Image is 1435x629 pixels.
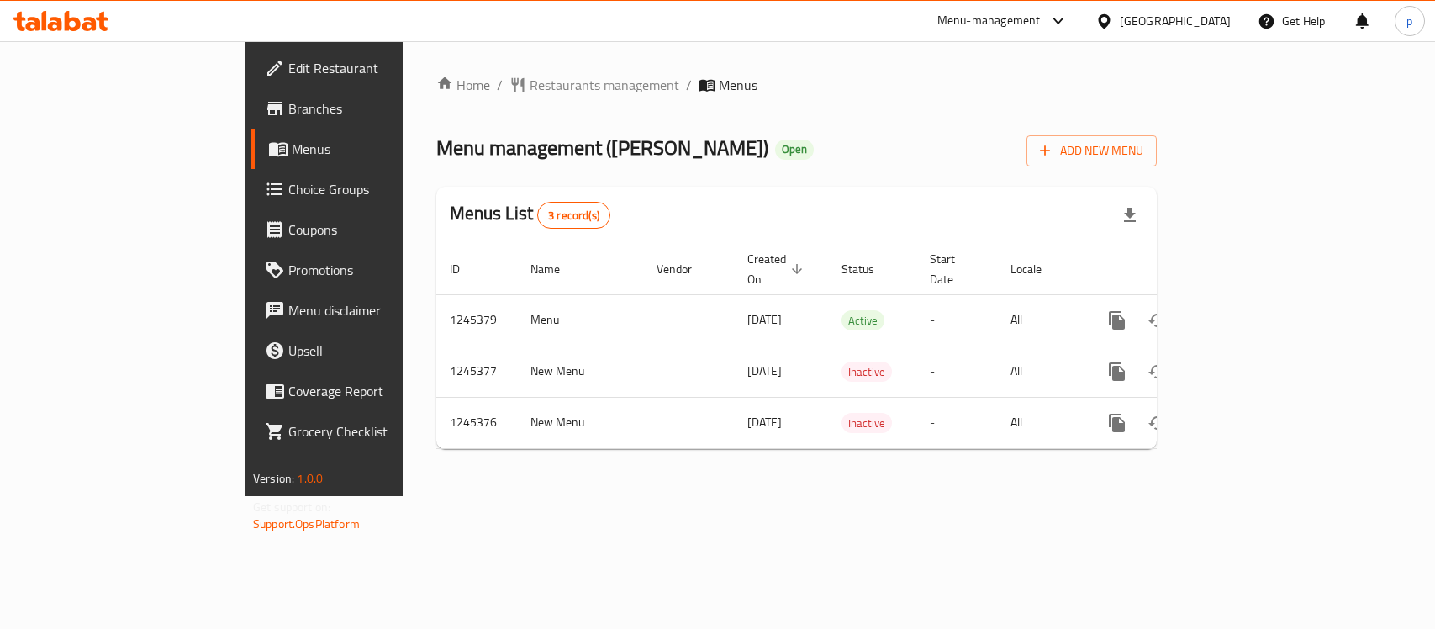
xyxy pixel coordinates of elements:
td: Menu [517,294,643,346]
a: Menus [251,129,484,169]
span: Menu disclaimer [288,300,471,320]
td: New Menu [517,397,643,448]
a: Upsell [251,330,484,371]
span: Version: [253,468,294,489]
span: Name [530,259,582,279]
a: Coupons [251,209,484,250]
li: / [686,75,692,95]
button: Change Status [1137,403,1178,443]
span: Edit Restaurant [288,58,471,78]
span: [DATE] [747,309,782,330]
a: Choice Groups [251,169,484,209]
span: Menu management ( [PERSON_NAME] ) [436,129,768,166]
td: - [916,397,997,448]
span: Status [841,259,896,279]
button: Add New Menu [1026,135,1157,166]
div: Open [775,140,814,160]
span: p [1406,12,1412,30]
nav: breadcrumb [436,75,1157,95]
button: more [1097,351,1137,392]
span: Choice Groups [288,179,471,199]
span: Vendor [657,259,714,279]
span: Active [841,311,884,330]
td: - [916,346,997,397]
td: All [997,346,1084,397]
a: Branches [251,88,484,129]
li: / [497,75,503,95]
span: Start Date [930,249,977,289]
td: - [916,294,997,346]
span: Coupons [288,219,471,240]
span: Grocery Checklist [288,421,471,441]
h2: Menus List [450,201,610,229]
span: [DATE] [747,411,782,433]
div: [GEOGRAPHIC_DATA] [1120,12,1231,30]
th: Actions [1084,244,1272,295]
td: New Menu [517,346,643,397]
a: Support.OpsPlatform [253,513,360,535]
td: All [997,397,1084,448]
a: Edit Restaurant [251,48,484,88]
a: Restaurants management [509,75,679,95]
span: Locale [1010,259,1063,279]
span: [DATE] [747,360,782,382]
a: Promotions [251,250,484,290]
span: Menus [719,75,757,95]
button: more [1097,300,1137,341]
a: Coverage Report [251,371,484,411]
a: Menu disclaimer [251,290,484,330]
span: 1.0.0 [297,468,323,489]
span: Branches [288,98,471,119]
span: Restaurants management [530,75,679,95]
span: Get support on: [253,496,330,518]
span: Coverage Report [288,381,471,401]
span: Upsell [288,341,471,361]
span: ID [450,259,482,279]
span: Open [775,142,814,156]
div: Total records count [537,202,610,229]
span: Created On [747,249,808,289]
div: Menu-management [937,11,1041,31]
button: Change Status [1137,351,1178,392]
td: All [997,294,1084,346]
table: enhanced table [436,244,1272,449]
span: Promotions [288,260,471,280]
span: Add New Menu [1040,140,1143,161]
div: Active [841,310,884,330]
span: Menus [292,139,471,159]
span: Inactive [841,414,892,433]
a: Grocery Checklist [251,411,484,452]
button: more [1097,403,1137,443]
span: Inactive [841,362,892,382]
span: 3 record(s) [538,208,609,224]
